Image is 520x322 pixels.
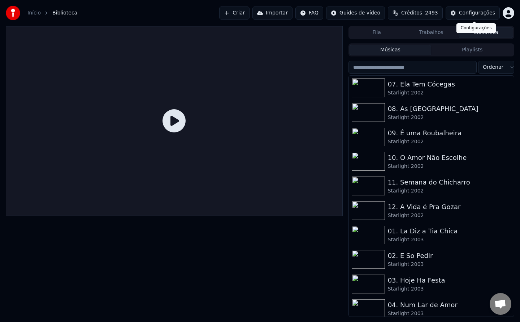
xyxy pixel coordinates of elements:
[27,9,77,17] nav: breadcrumb
[388,261,511,268] div: Starlight 2003
[459,9,495,17] div: Configurações
[388,177,511,187] div: 11. Semana do Chicharro
[431,45,513,55] button: Playlists
[388,128,511,138] div: 09. É uma Roubalheira
[483,64,503,71] span: Ordenar
[388,114,511,121] div: Starlight 2002
[388,7,443,20] button: Créditos2493
[388,212,511,219] div: Starlight 2002
[425,9,438,17] span: 2493
[388,153,511,163] div: 10. O Amor Não Escolhe
[404,27,459,38] button: Trabalhos
[490,293,511,315] a: Open chat
[388,104,511,114] div: 08. As [GEOGRAPHIC_DATA]
[6,6,20,20] img: youka
[350,27,404,38] button: Fila
[388,79,511,89] div: 07. Ela Tem Cócegas
[326,7,385,20] button: Guides de vídeo
[446,7,500,20] button: Configurações
[219,7,250,20] button: Criar
[456,23,496,33] div: Configurações
[350,45,432,55] button: Músicas
[388,89,511,97] div: Starlight 2002
[388,285,511,293] div: Starlight 2003
[388,275,511,285] div: 03. Hoje Ha Festa
[388,300,511,310] div: 04. Num Lar de Amor
[52,9,77,17] span: Biblioteca
[388,310,511,317] div: Starlight 2003
[388,187,511,195] div: Starlight 2002
[401,9,422,17] span: Créditos
[388,251,511,261] div: 02. E So Pedir
[388,138,511,145] div: Starlight 2002
[252,7,292,20] button: Importar
[295,7,323,20] button: FAQ
[388,202,511,212] div: 12. A Vida é Pra Gozar
[27,9,41,17] a: Início
[388,163,511,170] div: Starlight 2002
[388,226,511,236] div: 01. La Diz a Tia Chica
[388,236,511,243] div: Starlight 2003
